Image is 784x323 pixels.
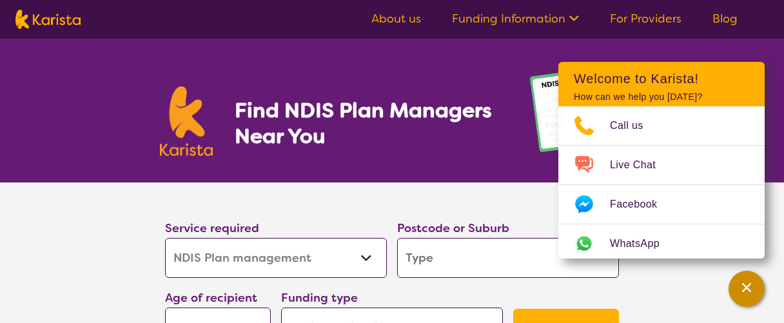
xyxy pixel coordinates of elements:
[558,62,765,259] div: Channel Menu
[610,155,671,175] span: Live Chat
[558,106,765,263] ul: Choose channel
[397,220,509,236] label: Postcode or Suburb
[15,10,81,29] img: Karista logo
[610,116,659,135] span: Call us
[712,11,738,26] a: Blog
[610,11,681,26] a: For Providers
[610,234,675,253] span: WhatsApp
[165,290,257,306] label: Age of recipient
[160,86,213,156] img: Karista logo
[729,271,765,307] button: Channel Menu
[610,195,672,214] span: Facebook
[281,290,358,306] label: Funding type
[452,11,579,26] a: Funding Information
[530,70,624,182] img: plan-management
[397,238,619,278] input: Type
[574,92,749,103] p: How can we help you [DATE]?
[235,97,504,149] h1: Find NDIS Plan Managers Near You
[574,71,749,86] h2: Welcome to Karista!
[165,220,259,236] label: Service required
[558,224,765,263] a: Web link opens in a new tab.
[371,11,421,26] a: About us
